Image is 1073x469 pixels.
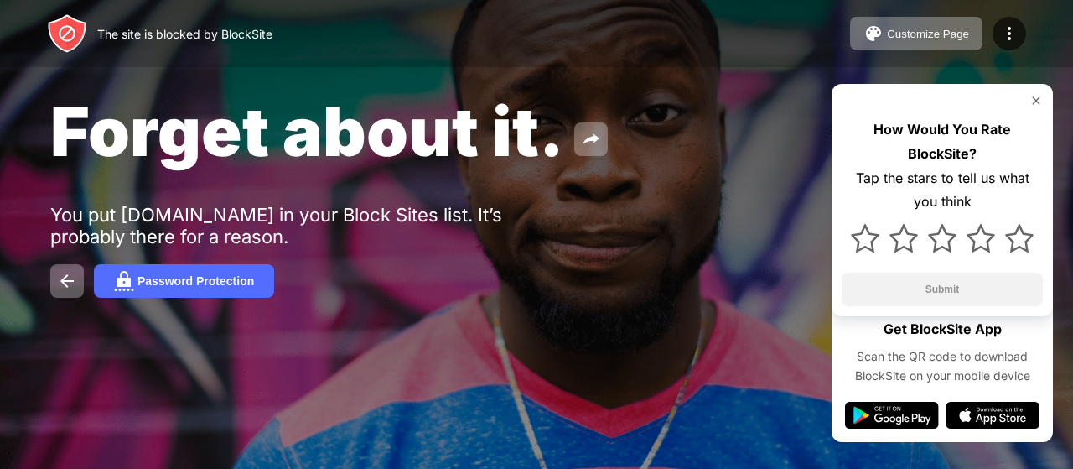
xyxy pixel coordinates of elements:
div: Tap the stars to tell us what you think [842,166,1043,215]
img: star.svg [1005,224,1034,253]
img: star.svg [889,224,918,253]
img: google-play.svg [845,402,939,429]
div: You put [DOMAIN_NAME] in your Block Sites list. It’s probably there for a reason. [50,204,568,248]
img: share.svg [581,129,601,149]
img: star.svg [928,224,956,253]
button: Submit [842,273,1043,306]
button: Password Protection [94,264,274,298]
span: Forget about it. [50,91,564,172]
img: pallet.svg [863,23,884,44]
img: password.svg [114,271,134,291]
img: star.svg [967,224,995,253]
img: app-store.svg [946,402,1039,429]
img: back.svg [57,271,77,291]
div: How Would You Rate BlockSite? [842,117,1043,166]
button: Customize Page [850,17,982,50]
div: Customize Page [887,28,969,40]
div: Password Protection [137,274,254,288]
img: menu-icon.svg [999,23,1019,44]
div: The site is blocked by BlockSite [97,27,272,41]
img: rate-us-close.svg [1029,94,1043,107]
img: star.svg [851,224,879,253]
img: header-logo.svg [47,13,87,54]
